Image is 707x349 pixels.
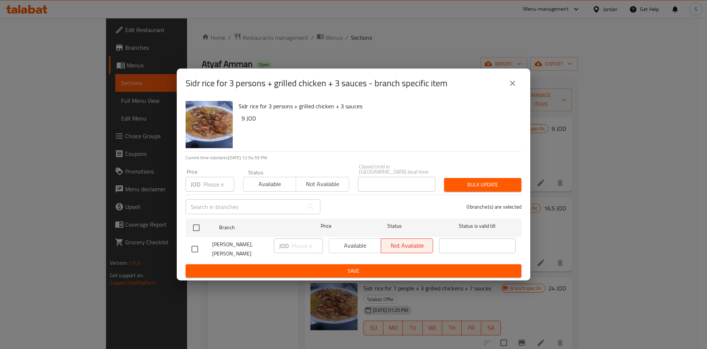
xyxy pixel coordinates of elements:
[191,266,516,276] span: Save
[450,180,516,189] span: Bulk update
[299,179,346,189] span: Not available
[186,154,521,161] p: Current time in Jordan is [DATE] 12:54:59 PM
[444,178,521,192] button: Bulk update
[243,177,296,192] button: Available
[186,101,233,148] img: Sidr rice for 3 persons + grilled chicken + 3 sauces
[292,238,323,253] input: Please enter price
[242,113,516,123] h6: 9 JOD
[239,101,516,111] h6: Sidr rice for 3 persons + grilled chicken + 3 sauces
[439,221,516,231] span: Status is valid till
[467,203,521,210] p: 0 branche(s) are selected
[212,240,268,258] span: [PERSON_NAME], [PERSON_NAME]
[302,221,351,231] span: Price
[504,74,521,92] button: close
[356,221,433,231] span: Status
[296,177,349,192] button: Not available
[246,179,293,189] span: Available
[279,241,289,250] p: JOD
[219,223,296,232] span: Branch
[186,77,447,89] h2: Sidr rice for 3 persons + grilled chicken + 3 sauces - branch specific item
[191,180,200,189] p: JOD
[186,264,521,278] button: Save
[186,199,303,214] input: Search in branches
[203,177,234,192] input: Please enter price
